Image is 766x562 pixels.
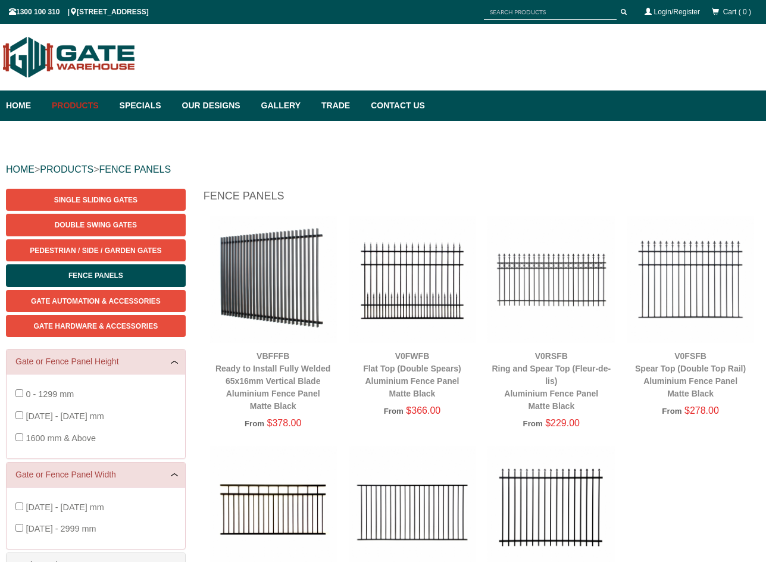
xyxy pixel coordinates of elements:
input: SEARCH PRODUCTS [484,5,617,20]
span: From [384,407,404,416]
span: Double Swing Gates [55,221,137,229]
img: V0FSFB - Spear Top (Double Top Rail) - Aluminium Fence Panel - Matte Black - Gate Warehouse [627,216,754,343]
a: Specials [114,90,176,121]
span: From [245,419,264,428]
a: Our Designs [176,90,255,121]
a: Trade [315,90,365,121]
a: Contact Us [365,90,425,121]
span: Gate Automation & Accessories [31,297,161,305]
a: Gate Automation & Accessories [6,290,186,312]
div: > > [6,151,760,189]
span: $366.00 [406,405,440,416]
img: VBFFFB - Ready to Install Fully Welded 65x16mm Vertical Blade - Aluminium Fence Panel - Matte Bla... [210,216,337,343]
span: Single Sliding Gates [54,196,137,204]
a: Fence Panels [6,264,186,286]
a: Gate Hardware & Accessories [6,315,186,337]
span: 0 - 1299 mm [26,389,74,399]
span: [DATE] - 2999 mm [26,524,96,533]
a: V0FWFBFlat Top (Double Spears)Aluminium Fence PanelMatte Black [363,351,461,398]
a: Home [6,90,46,121]
a: Gate or Fence Panel Width [15,469,176,481]
a: Pedestrian / Side / Garden Gates [6,239,186,261]
span: 1600 mm & Above [26,433,96,443]
a: Login/Register [654,8,700,16]
h1: Fence Panels [204,189,760,210]
a: V0RSFBRing and Spear Top (Fleur-de-lis)Aluminium Fence PanelMatte Black [492,351,611,411]
a: Gallery [255,90,315,121]
span: Pedestrian / Side / Garden Gates [30,246,161,255]
a: FENCE PANELS [99,164,171,174]
a: Gate or Fence Panel Height [15,355,176,368]
a: HOME [6,164,35,174]
span: $229.00 [545,418,580,428]
a: Double Swing Gates [6,214,186,236]
span: 1300 100 310 | [STREET_ADDRESS] [9,8,149,16]
a: Single Sliding Gates [6,189,186,211]
span: [DATE] - [DATE] mm [26,411,104,421]
span: From [523,419,543,428]
span: $378.00 [267,418,302,428]
a: PRODUCTS [40,164,93,174]
span: Cart ( 0 ) [723,8,751,16]
img: V0FWFB - Flat Top (Double Spears) - Aluminium Fence Panel - Matte Black - Gate Warehouse [349,216,476,343]
span: From [662,407,681,416]
span: Fence Panels [68,271,123,280]
a: V0FSFBSpear Top (Double Top Rail)Aluminium Fence PanelMatte Black [635,351,746,398]
span: Gate Hardware & Accessories [34,322,158,330]
span: $278.00 [684,405,719,416]
a: Products [46,90,114,121]
span: [DATE] - [DATE] mm [26,502,104,512]
img: V0RSFB - Ring and Spear Top (Fleur-de-lis) - Aluminium Fence Panel - Matte Black - Gate Warehouse [487,216,615,343]
a: VBFFFBReady to Install Fully Welded 65x16mm Vertical BladeAluminium Fence PanelMatte Black [215,351,330,411]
